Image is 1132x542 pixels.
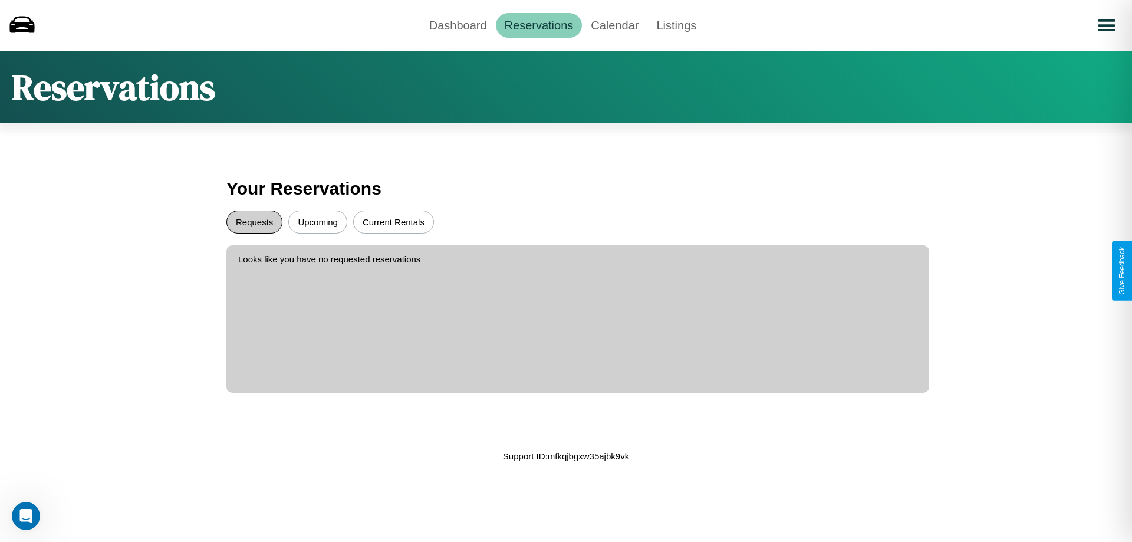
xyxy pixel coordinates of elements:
[582,13,647,38] a: Calendar
[1118,247,1126,295] div: Give Feedback
[226,211,282,234] button: Requests
[1090,9,1123,42] button: Open menu
[12,502,40,530] iframe: Intercom live chat
[226,173,906,205] h3: Your Reservations
[503,448,629,464] p: Support ID: mfkqjbgxw35ajbk9vk
[353,211,434,234] button: Current Rentals
[288,211,347,234] button: Upcoming
[647,13,705,38] a: Listings
[420,13,496,38] a: Dashboard
[12,63,215,111] h1: Reservations
[238,251,917,267] p: Looks like you have no requested reservations
[496,13,583,38] a: Reservations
